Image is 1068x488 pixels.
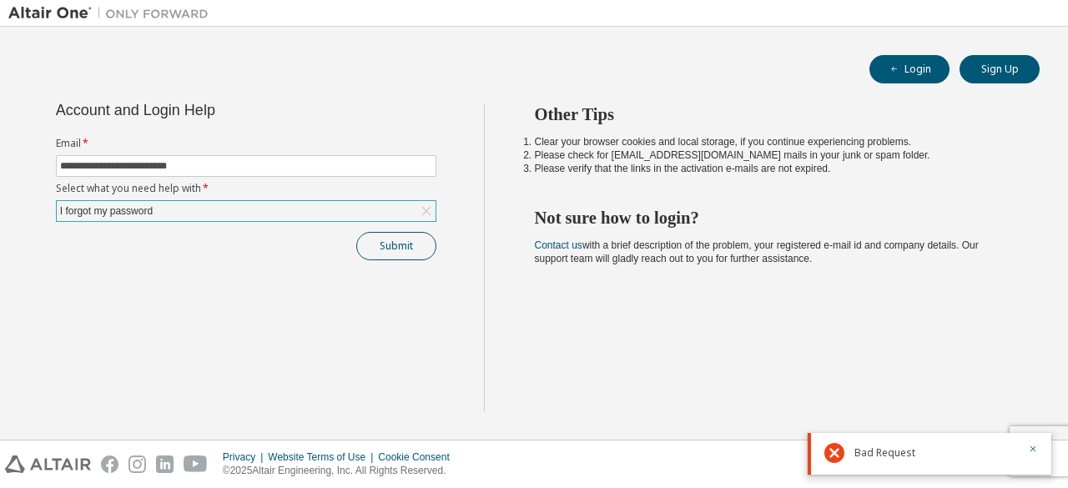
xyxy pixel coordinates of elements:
img: facebook.svg [101,455,118,473]
img: linkedin.svg [156,455,174,473]
div: Website Terms of Use [268,450,378,464]
div: Cookie Consent [378,450,459,464]
li: Please check for [EMAIL_ADDRESS][DOMAIN_NAME] mails in your junk or spam folder. [535,148,1010,162]
label: Select what you need help with [56,182,436,195]
button: Sign Up [960,55,1040,83]
li: Clear your browser cookies and local storage, if you continue experiencing problems. [535,135,1010,148]
button: Submit [356,232,436,260]
div: Privacy [223,450,268,464]
li: Please verify that the links in the activation e-mails are not expired. [535,162,1010,175]
h2: Not sure how to login? [535,207,1010,229]
img: youtube.svg [184,455,208,473]
span: with a brief description of the problem, your registered e-mail id and company details. Our suppo... [535,239,979,264]
p: © 2025 Altair Engineering, Inc. All Rights Reserved. [223,464,460,478]
img: instagram.svg [128,455,146,473]
a: Contact us [535,239,582,251]
span: Bad Request [854,446,915,460]
img: Altair One [8,5,217,22]
img: altair_logo.svg [5,455,91,473]
h2: Other Tips [535,103,1010,125]
div: Account and Login Help [56,103,360,117]
div: I forgot my password [58,202,155,220]
div: I forgot my password [57,201,436,221]
button: Login [869,55,950,83]
label: Email [56,137,436,150]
